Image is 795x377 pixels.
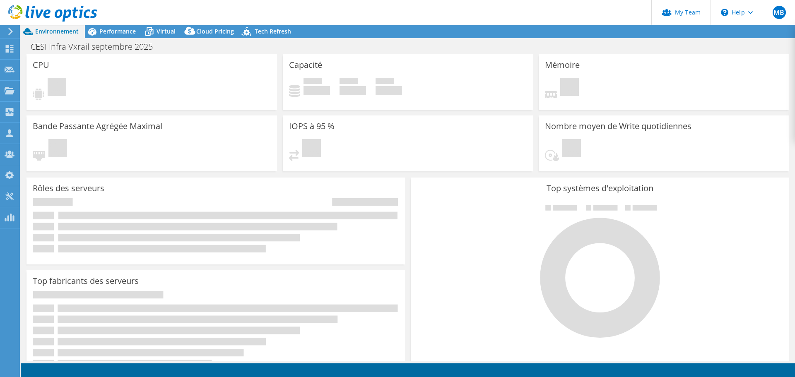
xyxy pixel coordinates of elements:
[417,184,783,193] h3: Top systèmes d'exploitation
[33,276,139,286] h3: Top fabricants des serveurs
[27,42,166,51] h1: CESI Infra Vxrail septembre 2025
[302,139,321,159] span: En attente
[340,86,366,95] h4: 0 Gio
[304,78,322,86] span: Utilisé
[35,27,79,35] span: Environnement
[545,60,580,70] h3: Mémoire
[48,78,66,98] span: En attente
[545,122,691,131] h3: Nombre moyen de Write quotidiennes
[560,78,579,98] span: En attente
[376,86,402,95] h4: 0 Gio
[562,139,581,159] span: En attente
[289,60,322,70] h3: Capacité
[48,139,67,159] span: En attente
[33,60,49,70] h3: CPU
[773,6,786,19] span: MB
[99,27,136,35] span: Performance
[255,27,291,35] span: Tech Refresh
[304,86,330,95] h4: 0 Gio
[340,78,358,86] span: Espace libre
[157,27,176,35] span: Virtual
[196,27,234,35] span: Cloud Pricing
[376,78,394,86] span: Total
[33,184,104,193] h3: Rôles des serveurs
[721,9,728,16] svg: \n
[289,122,335,131] h3: IOPS à 95 %
[33,122,162,131] h3: Bande Passante Agrégée Maximal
